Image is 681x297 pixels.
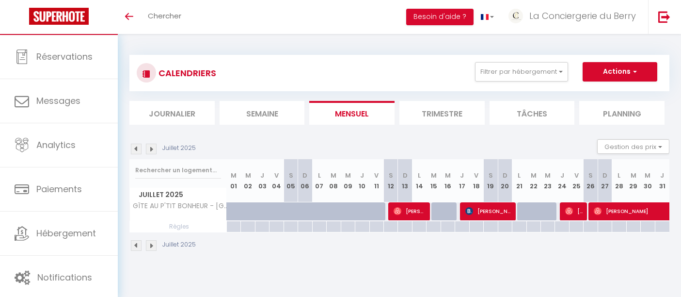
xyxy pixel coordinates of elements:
[302,171,307,180] abbr: D
[526,159,540,202] th: 22
[318,171,321,180] abbr: L
[220,101,305,125] li: Semaine
[135,162,221,179] input: Rechercher un logement...
[36,227,96,239] span: Hébergement
[460,171,464,180] abbr: J
[341,159,355,202] th: 09
[394,202,427,220] span: [PERSON_NAME] [PERSON_NAME] [PERSON_NAME]
[431,171,437,180] abbr: M
[474,171,478,180] abbr: V
[245,171,251,180] abbr: M
[583,62,657,82] button: Actions
[369,159,383,202] th: 11
[518,171,521,180] abbr: L
[36,183,82,195] span: Paiements
[162,144,196,153] p: Juillet 2025
[618,171,620,180] abbr: L
[489,171,493,180] abbr: S
[645,171,650,180] abbr: M
[284,159,298,202] th: 05
[406,9,474,25] button: Besoin d'aide ?
[579,101,665,125] li: Planning
[374,171,379,180] abbr: V
[227,159,241,202] th: 01
[490,101,575,125] li: Tâches
[529,10,636,22] span: La Conciergerie du Berry
[37,271,92,283] span: Notifications
[540,159,554,202] th: 23
[36,95,80,107] span: Messages
[148,11,181,21] span: Chercher
[36,50,93,63] span: Réservations
[588,171,593,180] abbr: S
[129,101,215,125] li: Journalier
[484,159,498,202] th: 19
[641,159,655,202] th: 30
[260,171,264,180] abbr: J
[309,101,395,125] li: Mensuel
[36,139,76,151] span: Analytics
[255,159,269,202] th: 03
[412,159,426,202] th: 14
[269,159,284,202] th: 04
[631,171,636,180] abbr: M
[598,159,612,202] th: 27
[441,159,455,202] th: 16
[612,159,626,202] th: 28
[455,159,469,202] th: 17
[131,202,228,210] span: GÎTE AU P'TIT BONHEUR - [GEOGRAPHIC_DATA]
[231,171,237,180] abbr: M
[584,159,598,202] th: 26
[565,202,584,220] span: [PERSON_NAME]
[640,256,681,297] iframe: LiveChat chat widget
[469,159,483,202] th: 18
[398,159,412,202] th: 13
[626,159,640,202] th: 29
[327,159,341,202] th: 08
[130,221,226,232] span: Règles
[597,139,669,154] button: Gestion des prix
[658,11,670,23] img: logout
[503,171,507,180] abbr: D
[545,171,551,180] abbr: M
[574,171,579,180] abbr: V
[389,171,393,180] abbr: S
[508,9,523,23] img: ...
[555,159,569,202] th: 24
[512,159,526,202] th: 21
[498,159,512,202] th: 20
[355,159,369,202] th: 10
[345,171,351,180] abbr: M
[602,171,607,180] abbr: D
[560,171,564,180] abbr: J
[399,101,485,125] li: Trimestre
[274,171,279,180] abbr: V
[331,171,336,180] abbr: M
[130,188,226,202] span: Juillet 2025
[418,171,421,180] abbr: L
[383,159,397,202] th: 12
[156,62,216,84] h3: CALENDRIERS
[298,159,312,202] th: 06
[660,171,664,180] abbr: J
[465,202,512,220] span: [PERSON_NAME]
[655,159,669,202] th: 31
[445,171,451,180] abbr: M
[475,62,568,82] button: Filtrer par hébergement
[29,8,89,25] img: Super Booking
[289,171,293,180] abbr: S
[162,240,196,249] p: Juillet 2025
[403,171,408,180] abbr: D
[569,159,583,202] th: 25
[360,171,364,180] abbr: J
[241,159,255,202] th: 02
[427,159,441,202] th: 15
[531,171,537,180] abbr: M
[312,159,326,202] th: 07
